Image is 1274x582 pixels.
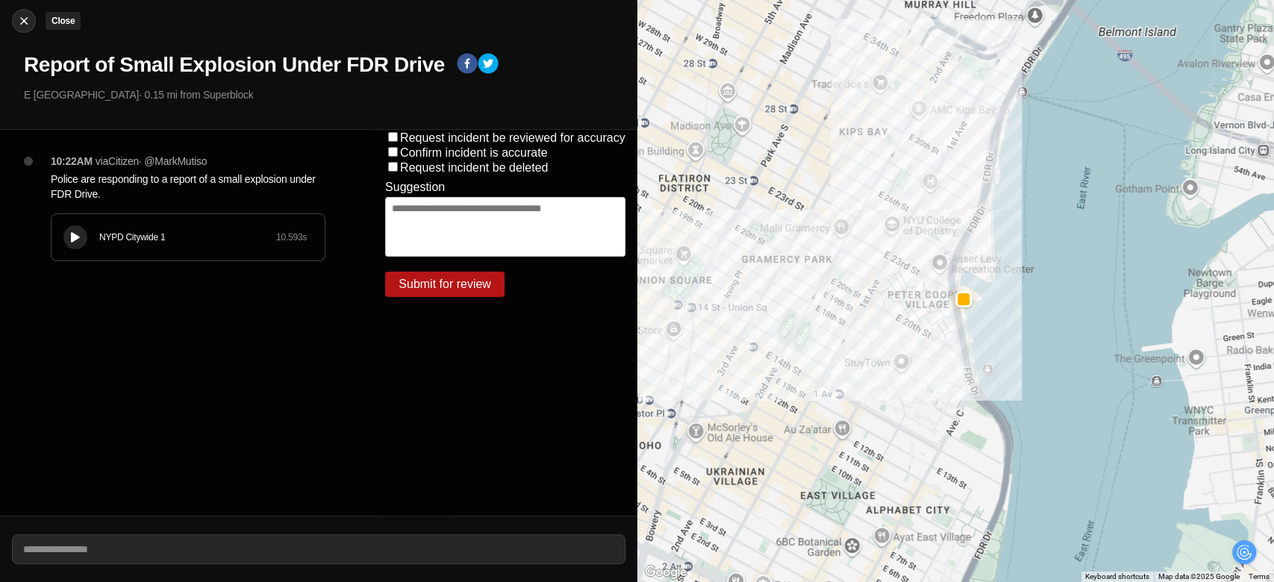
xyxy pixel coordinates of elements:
button: cancelClose [12,9,36,33]
button: Keyboard shortcuts [1085,572,1149,582]
div: 10.593 s [276,231,307,243]
label: Suggestion [385,181,445,194]
img: Google [641,563,690,582]
a: Terms (opens in new tab) [1249,572,1270,581]
p: E [GEOGRAPHIC_DATA] · 0.15 mi from Superblock [24,87,625,102]
p: 10:22AM [51,154,93,169]
p: Police are responding to a report of a small explosion under FDR Drive. [51,172,325,201]
button: facebook [457,53,478,77]
button: Submit for review [385,272,505,297]
label: Confirm incident is accurate [400,146,547,159]
label: Request incident be reviewed for accuracy [400,131,625,144]
h1: Report of Small Explosion Under FDR Drive [24,51,445,78]
small: Close [51,16,75,26]
img: cancel [16,13,31,28]
a: Open this area in Google Maps (opens a new window) [641,563,690,582]
label: Request incident be deleted [400,161,548,174]
button: twitter [478,53,499,77]
div: NYPD Citywide 1 [99,231,276,243]
p: via Citizen · @ MarkMutiso [96,154,207,169]
span: Map data ©2025 Google [1158,572,1240,581]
